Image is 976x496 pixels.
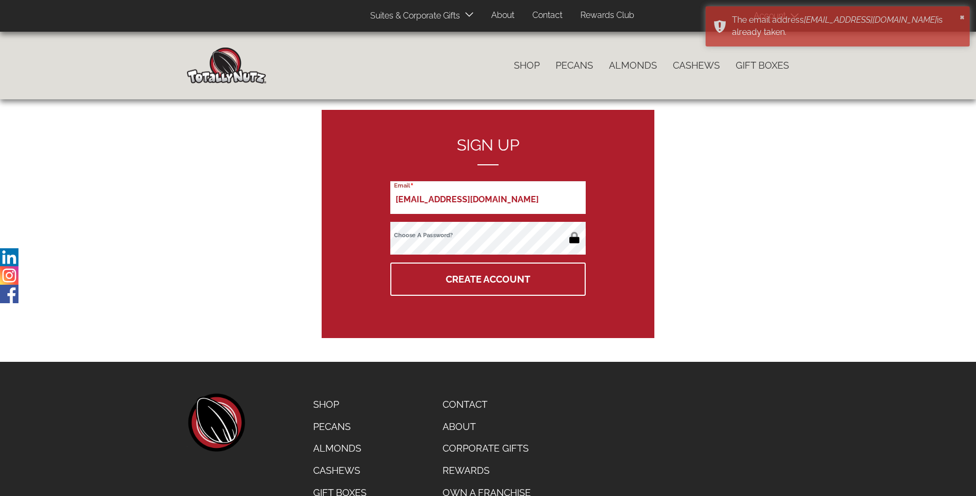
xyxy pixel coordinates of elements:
a: Almonds [305,437,374,460]
a: Almonds [601,54,665,77]
a: Shop [506,54,548,77]
a: Suites & Corporate Gifts [362,6,463,26]
a: About [483,5,522,26]
button: Create Account [390,263,586,296]
a: About [435,416,539,438]
a: Shop [305,394,374,416]
a: Contact [435,394,539,416]
a: home [187,394,245,452]
a: Contact [524,5,570,26]
a: Cashews [305,460,374,482]
a: Gift Boxes [728,54,797,77]
a: Rewards [435,460,539,482]
button: × [960,11,965,22]
a: Pecans [548,54,601,77]
a: Corporate Gifts [435,437,539,460]
input: Email [390,181,586,214]
a: Cashews [665,54,728,77]
a: Pecans [305,416,374,438]
a: Rewards Club [573,5,642,26]
em: [EMAIL_ADDRESS][DOMAIN_NAME] [804,15,937,25]
div: The email address is already taken. [732,14,956,39]
img: Home [187,48,266,83]
h2: Sign up [390,136,586,165]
